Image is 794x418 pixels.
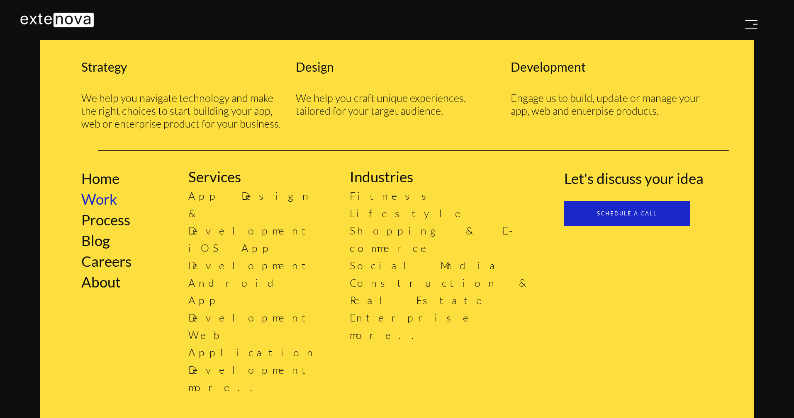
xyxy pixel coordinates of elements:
[350,311,476,324] a: Enterprise
[511,92,713,117] div: Engage us to build, update or manage your app, web and enterpise products.
[350,168,413,185] a: Industries
[296,92,498,130] div: We help you craft unique experiences, tailored for your target audience.
[20,12,95,27] img: Extenova
[188,276,314,324] a: Android App Development
[350,224,520,254] a: Shopping & E-commerce
[188,381,263,394] a: more..
[350,329,424,341] a: more..
[350,259,502,272] a: Social Media
[350,189,438,202] a: Fitness
[511,58,713,76] div: Development
[81,273,121,290] a: About
[296,58,498,76] div: Design
[81,58,284,76] div: Strategy
[81,232,110,249] a: Blog
[564,201,690,226] a: Schedule a call
[81,211,130,228] a: Process
[81,190,117,208] a: Work
[745,20,757,29] img: Menu
[350,276,534,307] a: Construction & Real Estate
[188,189,314,237] a: App Design & Development
[188,242,314,272] a: iOS App Development
[81,252,132,270] a: Careers
[564,168,713,188] div: Let's discuss your idea
[350,207,468,220] a: Lifestyle
[81,92,284,130] div: We help you navigate technology and make the right choices to start building your app, web or ent...
[81,169,119,187] a: Home
[188,329,317,376] a: Web Application Development
[188,168,241,185] a: Services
